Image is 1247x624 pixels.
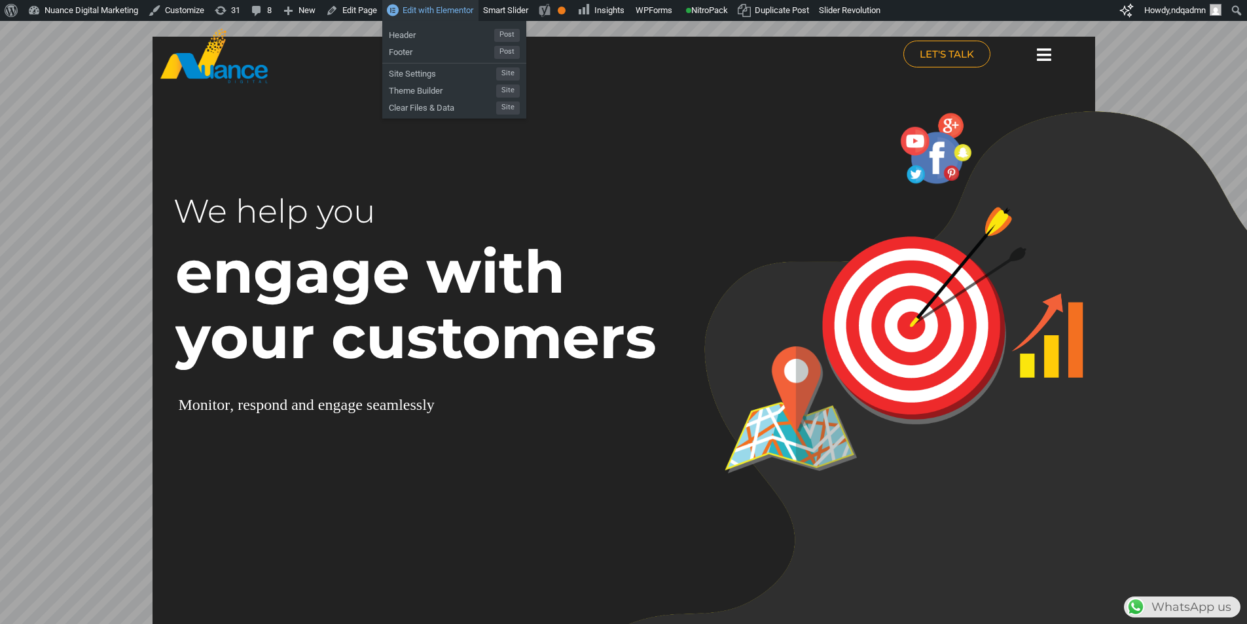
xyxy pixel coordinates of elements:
div: n [200,395,208,414]
span: Insights [594,5,624,15]
div: o [192,395,200,414]
div: e [243,395,250,414]
div: e [355,395,363,414]
div: p [256,395,264,414]
div: WhatsApp us [1124,596,1240,617]
div: , [230,395,234,414]
span: Post [494,29,520,42]
div: g [348,395,355,414]
div: o [217,395,225,414]
a: Site SettingsSite [382,64,526,81]
div: OK [558,7,566,14]
div: l [422,395,427,414]
span: Site [496,84,520,98]
div: e [403,395,410,414]
div: a [340,395,348,414]
a: Theme BuilderSite [382,81,526,98]
span: Theme Builder [389,81,496,98]
div: n [298,395,306,414]
div: t [213,395,217,414]
span: Site [496,67,520,81]
div: y [427,395,435,414]
div: s [410,395,416,414]
div: r [225,395,230,414]
span: Header [389,25,494,42]
div: l [399,395,403,414]
span: Site [496,101,520,115]
div: n [272,395,280,414]
a: LET'S TALK [903,41,990,67]
rs-layer: We help you [173,179,581,244]
div: o [264,395,272,414]
span: LET'S TALK [920,49,974,59]
div: d [280,395,287,414]
div: s [367,395,372,414]
a: Clear Files & DataSite [382,98,526,115]
span: Site Settings [389,64,496,81]
div: e [318,395,325,414]
span: ndqadmn [1171,5,1206,15]
div: g [333,395,340,414]
div: i [208,395,213,414]
span: Clear Files & Data [389,98,496,115]
span: Footer [389,42,494,59]
img: WhatsApp [1125,596,1146,617]
div: n [325,395,333,414]
div: s [250,395,256,414]
img: nuance-qatar_logo [159,28,269,84]
div: a [291,395,298,414]
rs-layer: engage with your customers [175,239,691,370]
div: M [178,395,192,414]
div: s [416,395,422,414]
div: a [380,395,387,414]
span: Post [494,46,520,59]
div: r [238,395,243,414]
a: WhatsAppWhatsApp us [1124,600,1240,614]
div: e [372,395,380,414]
a: FooterPost [382,42,526,59]
div: d [306,395,314,414]
div: m [386,395,399,414]
span: Edit with Elementor [403,5,473,15]
a: HeaderPost [382,25,526,42]
a: nuance-qatar_logo [159,28,617,84]
span: Slider Revolution [819,5,880,15]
